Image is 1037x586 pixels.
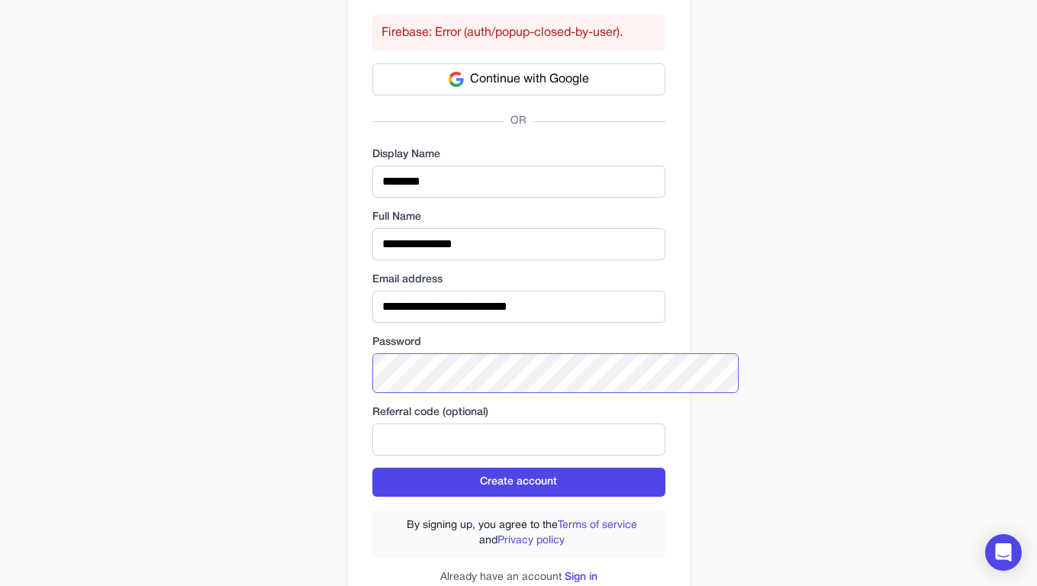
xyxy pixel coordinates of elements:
a: Sign in [565,572,597,582]
label: Email address [372,272,665,288]
label: Full Name [372,210,665,225]
a: Terms of service [558,520,637,530]
label: Password [372,335,665,350]
label: Referral code (optional) [372,405,665,420]
button: Continue with Google [372,63,665,95]
div: Firebase: Error (auth/popup-closed-by-user). [372,14,665,51]
span: Continue with Google [470,70,589,89]
span: OR [504,114,533,129]
label: Display Name [372,147,665,163]
div: Open Intercom Messenger [985,534,1022,571]
p: Already have an account [372,570,665,585]
img: Google [449,72,464,87]
button: Create account [372,468,665,497]
a: Privacy policy [498,536,565,546]
label: By signing up, you agree to the and [388,518,656,549]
